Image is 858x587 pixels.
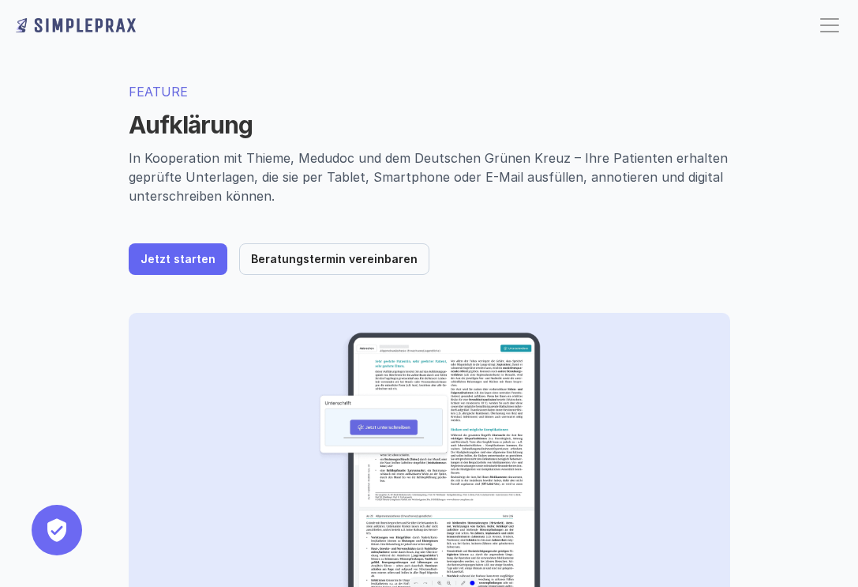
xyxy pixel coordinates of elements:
p: In Kooperation mit Thieme, Medudoc und dem Deutschen Grünen Kreuz – Ihre Patienten erhalten geprü... [129,149,730,205]
h1: Aufklärung [129,111,730,139]
a: Beratungstermin vereinbaren [239,243,429,275]
p: Jetzt starten [141,253,215,266]
p: Beratungstermin vereinbaren [251,253,418,266]
p: FEATURE [129,82,730,101]
a: Jetzt starten [129,243,227,275]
